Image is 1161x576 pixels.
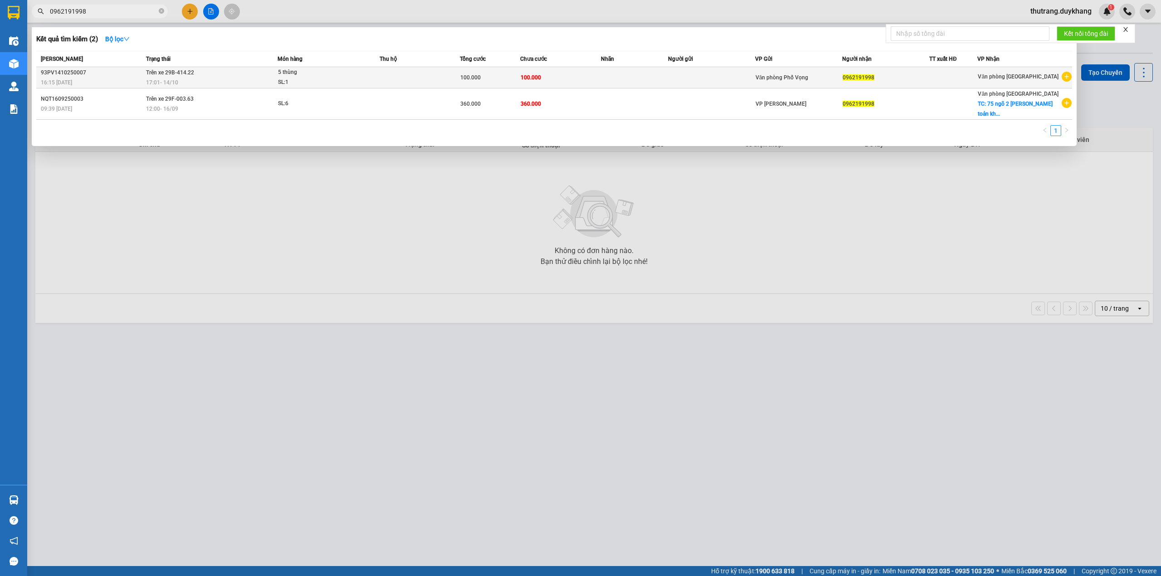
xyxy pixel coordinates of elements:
[668,56,693,62] span: Người gửi
[41,94,143,104] div: NQT1609250003
[278,78,346,88] div: SL: 1
[1039,125,1050,136] button: left
[755,56,772,62] span: VP Gửi
[1050,125,1061,136] li: 1
[10,537,18,545] span: notification
[978,101,1053,117] span: TC: 75 ngõ 2 [PERSON_NAME] toản kh...
[380,56,397,62] span: Thu hộ
[9,104,19,114] img: solution-icon
[460,74,481,81] span: 100.000
[1039,125,1050,136] li: Previous Page
[756,101,806,107] span: VP [PERSON_NAME]
[843,101,874,107] span: 0962191998
[278,99,346,109] div: SL: 6
[10,557,18,566] span: message
[843,74,874,81] span: 0962191998
[1062,72,1072,82] span: plus-circle
[842,56,872,62] span: Người nhận
[146,69,194,76] span: Trên xe 29B-414.22
[98,32,137,46] button: Bộ lọcdown
[41,56,83,62] span: [PERSON_NAME]
[146,106,178,112] span: 12:00 - 16/09
[460,56,486,62] span: Tổng cước
[1051,126,1061,136] a: 1
[9,495,19,505] img: warehouse-icon
[105,35,130,43] strong: Bộ lọc
[1042,127,1048,133] span: left
[929,56,957,62] span: TT xuất HĐ
[9,59,19,68] img: warehouse-icon
[891,26,1049,41] input: Nhập số tổng đài
[1061,125,1072,136] li: Next Page
[41,106,72,112] span: 09:39 [DATE]
[460,101,481,107] span: 360.000
[36,34,98,44] h3: Kết quả tìm kiếm ( 2 )
[146,56,171,62] span: Trạng thái
[9,36,19,46] img: warehouse-icon
[1061,125,1072,136] button: right
[1064,127,1069,133] span: right
[978,91,1059,97] span: Văn phòng [GEOGRAPHIC_DATA]
[41,68,143,78] div: 93PV1410250007
[146,79,178,86] span: 17:01 - 14/10
[123,36,130,42] span: down
[50,6,157,16] input: Tìm tên, số ĐT hoặc mã đơn
[977,56,1000,62] span: VP Nhận
[520,56,547,62] span: Chưa cước
[278,68,346,78] div: 5 thùng
[10,516,18,525] span: question-circle
[8,6,20,20] img: logo-vxr
[159,7,164,16] span: close-circle
[1064,29,1108,39] span: Kết nối tổng đài
[41,79,72,86] span: 16:15 [DATE]
[38,8,44,15] span: search
[521,101,541,107] span: 360.000
[1062,98,1072,108] span: plus-circle
[1057,26,1115,41] button: Kết nối tổng đài
[756,74,809,81] span: Văn phòng Phố Vọng
[601,56,614,62] span: Nhãn
[278,56,302,62] span: Món hàng
[159,8,164,14] span: close-circle
[521,74,541,81] span: 100.000
[146,96,194,102] span: Trên xe 29F-003.63
[9,82,19,91] img: warehouse-icon
[1122,26,1129,33] span: close
[978,73,1059,80] span: Văn phòng [GEOGRAPHIC_DATA]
